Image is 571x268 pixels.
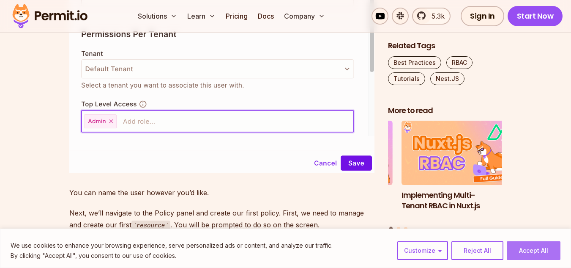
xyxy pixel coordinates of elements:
[222,8,251,25] a: Pricing
[461,6,504,26] a: Sign In
[426,11,445,21] span: 5.3k
[404,227,407,230] button: Go to slide 3
[388,41,502,51] h2: Related Tags
[254,8,277,25] a: Docs
[69,207,374,231] p: Next, we’ll navigate to the Policy panel and create our first policy. First, we need to manage an...
[281,8,328,25] button: Company
[388,121,502,232] div: Posts
[507,241,560,260] button: Accept All
[279,121,393,222] li: 3 of 3
[279,190,393,221] h3: How to Use JWTs for Authorization: Best Practices and Common Mistakes
[397,241,448,260] button: Customize
[388,105,502,116] h2: More to read
[389,227,393,231] button: Go to slide 1
[388,72,425,85] a: Tutorials
[279,121,393,185] img: How to Use JWTs for Authorization: Best Practices and Common Mistakes
[430,72,464,85] a: Nest.JS
[69,187,374,199] p: You can name the user however you’d like.
[402,121,516,222] li: 1 of 3
[131,221,170,231] code: resource
[184,8,219,25] button: Learn
[388,56,441,69] a: Best Practices
[446,56,473,69] a: RBAC
[402,121,516,222] a: Implementing Multi-Tenant RBAC in Nuxt.jsImplementing Multi-Tenant RBAC in Nuxt.js
[451,241,503,260] button: Reject All
[11,240,333,251] p: We use cookies to enhance your browsing experience, serve personalized ads or content, and analyz...
[8,2,91,30] img: Permit logo
[11,251,333,261] p: By clicking "Accept All", you consent to our use of cookies.
[397,227,400,230] button: Go to slide 2
[508,6,563,26] a: Start Now
[412,8,451,25] a: 5.3k
[134,8,180,25] button: Solutions
[402,121,516,185] img: Implementing Multi-Tenant RBAC in Nuxt.js
[402,190,516,211] h3: Implementing Multi-Tenant RBAC in Nuxt.js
